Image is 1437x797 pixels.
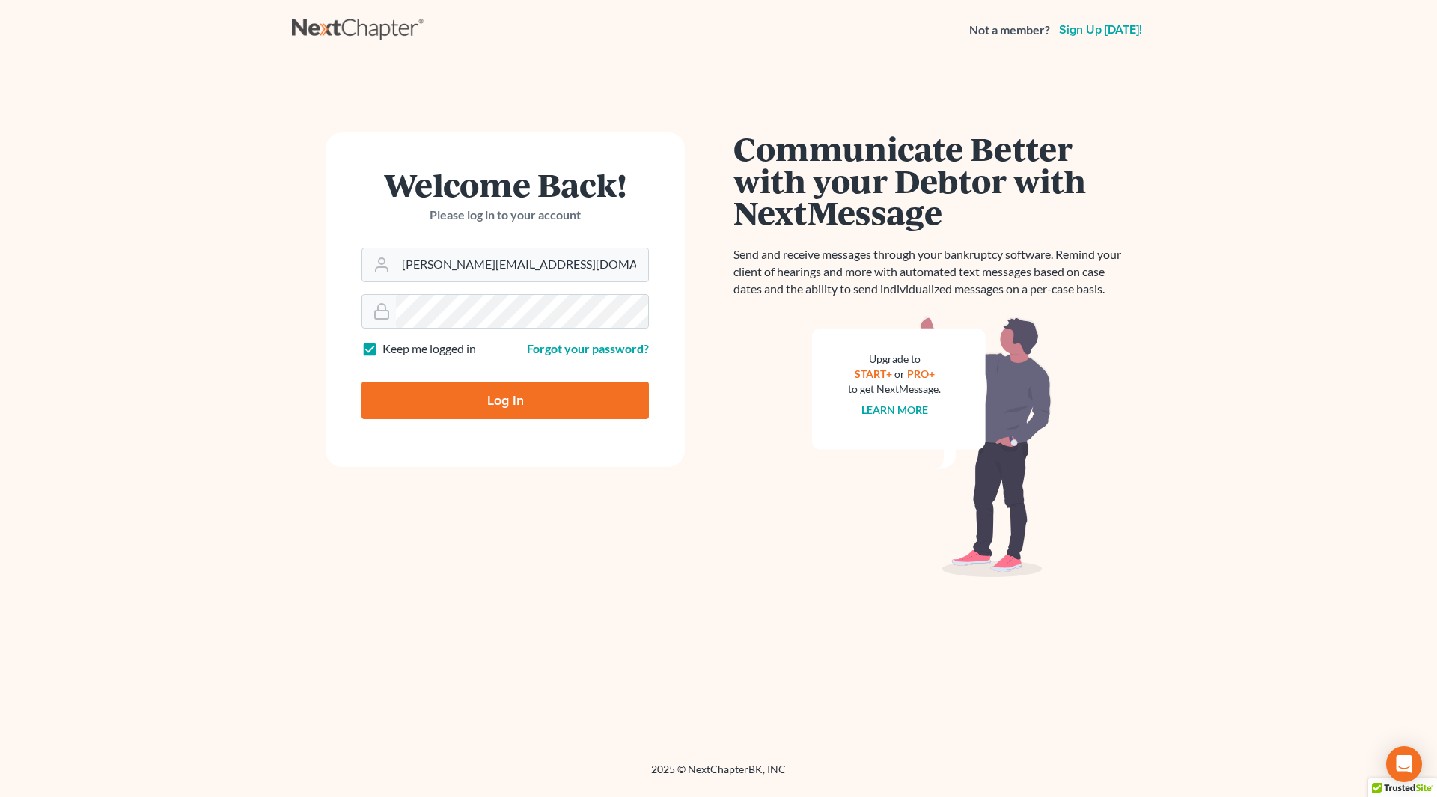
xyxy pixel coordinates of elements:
input: Email Address [396,248,648,281]
a: START+ [855,367,892,380]
div: to get NextMessage. [848,382,941,397]
strong: Not a member? [969,22,1050,39]
h1: Communicate Better with your Debtor with NextMessage [733,132,1130,228]
a: Sign up [DATE]! [1056,24,1145,36]
div: Open Intercom Messenger [1386,746,1422,782]
img: nextmessage_bg-59042aed3d76b12b5cd301f8e5b87938c9018125f34e5fa2b7a6b67550977c72.svg [812,316,1052,578]
div: Upgrade to [848,352,941,367]
div: 2025 © NextChapterBK, INC [292,762,1145,789]
a: Learn more [861,403,928,416]
input: Log In [361,382,649,419]
label: Keep me logged in [382,341,476,358]
a: Forgot your password? [527,341,649,355]
p: Send and receive messages through your bankruptcy software. Remind your client of hearings and mo... [733,246,1130,298]
span: or [894,367,905,380]
h1: Welcome Back! [361,168,649,201]
p: Please log in to your account [361,207,649,224]
a: PRO+ [907,367,935,380]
